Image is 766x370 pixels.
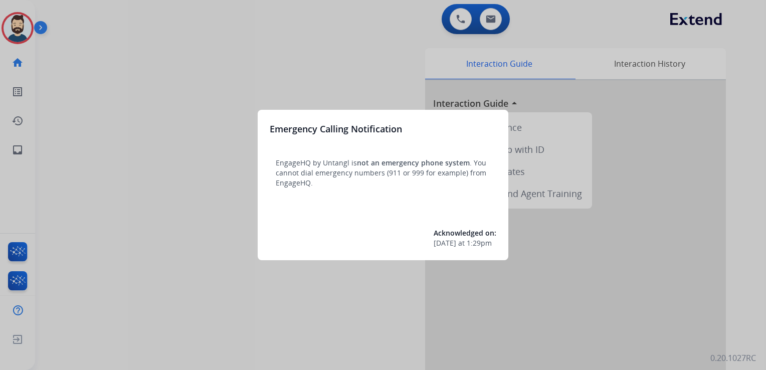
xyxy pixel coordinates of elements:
[710,352,756,364] p: 0.20.1027RC
[276,158,490,188] p: EngageHQ by Untangl is . You cannot dial emergency numbers (911 or 999 for example) from EngageHQ.
[434,238,496,248] div: at
[270,122,402,136] h3: Emergency Calling Notification
[434,228,496,238] span: Acknowledged on:
[434,238,456,248] span: [DATE]
[467,238,492,248] span: 1:29pm
[357,158,470,167] span: not an emergency phone system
